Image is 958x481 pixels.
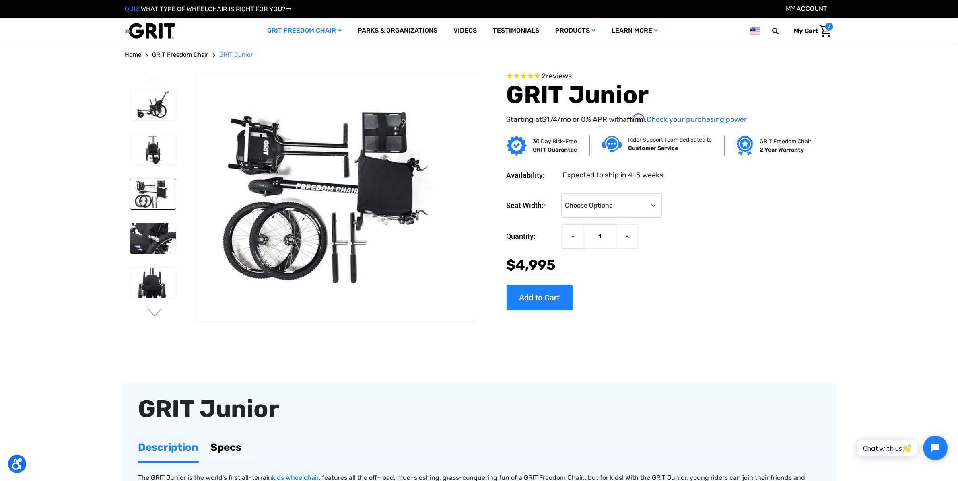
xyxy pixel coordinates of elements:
strong: 2 Year Warranty [760,146,804,153]
span: Home [125,51,142,58]
span: 2 reviews [542,72,572,80]
nav: Breadcrumb [125,50,833,60]
span: QUIZ: [125,5,141,13]
img: GRIT Guarantee [507,136,527,156]
span: GRIT Junior [220,51,253,58]
img: GRIT Junior: front view of kid-sized model of GRIT Freedom Chair all terrain wheelchair [130,134,176,165]
img: GRIT Junior: close up front view of pediatric GRIT wheelchair with Invacare Matrx seat, levers, m... [130,268,176,298]
a: Learn More [604,18,666,44]
img: GRIT Junior: close up of child-sized GRIT wheelchair with Invacare Matrx seat, levers, and wheels [130,223,176,254]
span: GRIT Freedom Chair [152,51,209,58]
img: Customer service [602,136,622,152]
span: My Cart [794,27,818,35]
p: Rider Support Team dedicated to [628,136,712,144]
a: Home [125,50,142,60]
img: Grit freedom [737,136,753,156]
a: Account [786,5,827,12]
dt: Availability: [507,170,557,181]
strong: GRIT Guarantee [533,146,577,153]
label: Seat Width: [507,193,557,218]
a: Description [138,434,199,461]
iframe: Tidio Chat [847,429,954,467]
a: Parks & Organizations [350,18,445,44]
a: GRIT Freedom Chair [259,18,350,44]
img: GRIT Junior: disassembled child-specific GRIT Freedom Chair model with seatback, push handles, fo... [196,103,476,290]
button: Go to slide 3 of 3 [146,76,163,85]
a: Videos [445,18,485,44]
p: Starting at /mo or 0% APR with . [507,113,808,125]
span: Rated 5.0 out of 5 stars 2 reviews [507,72,808,81]
input: Add to Cart [507,285,573,310]
img: Cart [820,25,831,37]
img: GRIT Junior: GRIT Freedom Chair all terrain wheelchair engineered specifically for kids [130,90,176,121]
strong: Customer Service [628,145,678,152]
a: QUIZ:WHAT TYPE OF WHEELCHAIR IS RIGHT FOR YOU? [125,5,292,13]
span: reviews [546,72,572,80]
span: $4,995 [507,257,556,273]
span: $174 [542,115,558,124]
a: Testimonials [485,18,547,44]
label: Quantity: [507,224,557,249]
img: GRIT All-Terrain Wheelchair and Mobility Equipment [125,23,175,39]
button: Go to slide 2 of 3 [146,308,163,318]
a: Products [547,18,604,44]
span: 0 [825,23,833,31]
span: Affirm [624,113,645,122]
a: Specs [211,434,242,461]
div: GRIT Junior [138,391,820,427]
a: GRIT Junior [220,50,253,60]
img: GRIT Junior: disassembled child-specific GRIT Freedom Chair model with seatback, push handles, fo... [130,179,176,210]
h1: GRIT Junior [507,80,808,109]
p: GRIT Freedom Chair [760,137,811,146]
a: Cart with 0 items [788,23,833,39]
img: us.png [750,26,760,36]
input: Search [776,23,788,39]
p: 30 Day Risk-Free [533,137,577,146]
dd: Expected to ship in 4-5 weeks. [563,170,665,181]
a: Check your purchasing power - Learn more about Affirm Financing (opens in modal) [647,115,747,124]
a: GRIT Freedom Chair [152,50,209,60]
